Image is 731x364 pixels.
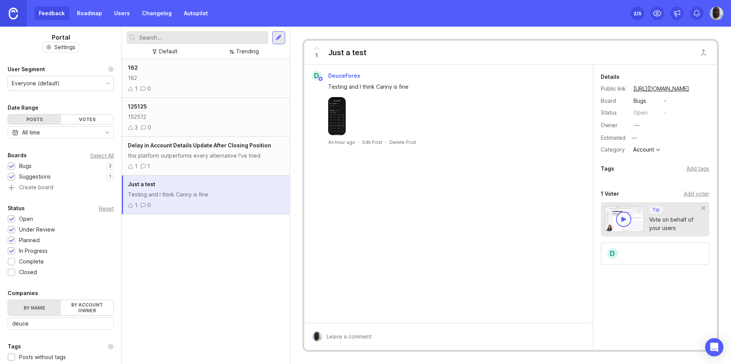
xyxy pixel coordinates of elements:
a: Autopilot [179,6,212,20]
span: 125125 [128,103,147,110]
div: Everyone (default) [12,79,60,88]
div: Estimated [601,135,626,140]
div: Votes [61,115,114,124]
div: Date Range [8,103,38,112]
span: Just a test [128,181,155,187]
a: Delay in Account Details Update After Closing Positionthis platform outperforms every alternative... [122,137,290,176]
div: Complete [19,257,44,266]
button: 2/5 [630,6,644,20]
div: Account [633,147,654,152]
div: · [358,139,359,145]
div: 1 Voter [601,189,619,198]
div: Add voter [684,190,709,198]
span: DeuceForex [328,72,360,79]
div: Testing and I think Canny is fine [128,190,284,199]
div: Open [19,215,33,223]
label: By name [8,300,61,315]
div: 1 [135,201,137,209]
div: Status [8,204,25,213]
div: Closed [19,268,37,276]
div: this platform outperforms every alternative I've tried [128,152,284,160]
input: Search... [139,34,265,42]
div: Status [601,109,627,117]
div: Posts without tags [19,353,66,361]
div: Boards [8,151,27,160]
a: Users [110,6,134,20]
img: wisevirus [710,6,723,20]
span: 162 [128,64,138,71]
img: video-thumbnail-vote-d41b83416815613422e2ca741bf692cc.jpg [605,206,644,232]
div: Select All [90,153,114,158]
div: Vote on behalf of your users [649,216,702,232]
div: Under Review [19,225,55,234]
button: Settings [43,42,79,53]
div: open [634,109,648,117]
div: D [607,247,619,260]
div: User Segment [8,65,45,74]
div: 1 [135,162,137,171]
p: 3 [109,163,112,169]
div: Reset [99,206,114,211]
div: Add tags [686,164,709,173]
img: https://canny-assets.io/images/f85a94c6b35f65ed169a59395d46d648.png [328,97,346,135]
input: Search... [12,319,109,328]
div: Bugs [634,97,646,105]
img: member badge [318,76,323,82]
h1: Portal [52,33,70,42]
div: Just a test [328,47,366,58]
div: Testing and I think Canny is fine [328,83,578,91]
button: Close button [696,45,711,60]
div: 1 [147,162,150,171]
div: — [634,121,640,129]
div: Public link [601,85,627,93]
div: Delete Post [389,139,416,145]
a: 16216210 [122,59,290,98]
div: Owner [601,121,627,129]
a: Create board [8,185,114,192]
span: Settings [54,43,75,51]
a: Roadmap [72,6,107,20]
div: Tags [8,342,21,351]
div: Default [159,47,177,56]
div: 0 [147,85,151,93]
div: Companies [8,289,38,298]
div: 0 [148,123,151,132]
div: In Progress [19,247,48,255]
a: Just a testTesting and I think Canny is fine10 [122,176,290,214]
p: 1 [109,174,112,180]
a: DDeuceForex [307,71,366,81]
div: Planned [19,236,40,244]
div: 3 [135,123,138,132]
div: Edit Post [362,139,382,145]
div: 1 [135,85,137,93]
p: Tip [652,207,660,213]
div: Tags [601,164,614,173]
span: 1 [315,51,318,60]
div: 2 /5 [634,8,641,19]
div: 152512 [128,113,284,121]
a: An hour ago [328,139,355,145]
div: Bugs [19,162,32,170]
div: Details [601,72,619,81]
div: 162 [128,74,284,82]
div: Trending [236,47,259,56]
div: D [312,71,322,81]
div: · [385,139,386,145]
img: Canny Home [9,8,18,19]
div: Category [601,145,627,154]
span: Delay in Account Details Update After Closing Position [128,142,271,148]
a: [URL][DOMAIN_NAME] [631,84,691,94]
div: Suggestions [19,172,51,181]
svg: toggle icon [101,129,113,136]
div: 0 [147,201,151,209]
div: Board [601,97,627,105]
label: By account owner [61,300,114,315]
div: All time [22,128,40,137]
img: wisevirus [312,332,322,342]
div: Open Intercom Messenger [705,338,723,356]
a: 12512515251230 [122,98,290,137]
a: Changelog [137,6,176,20]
